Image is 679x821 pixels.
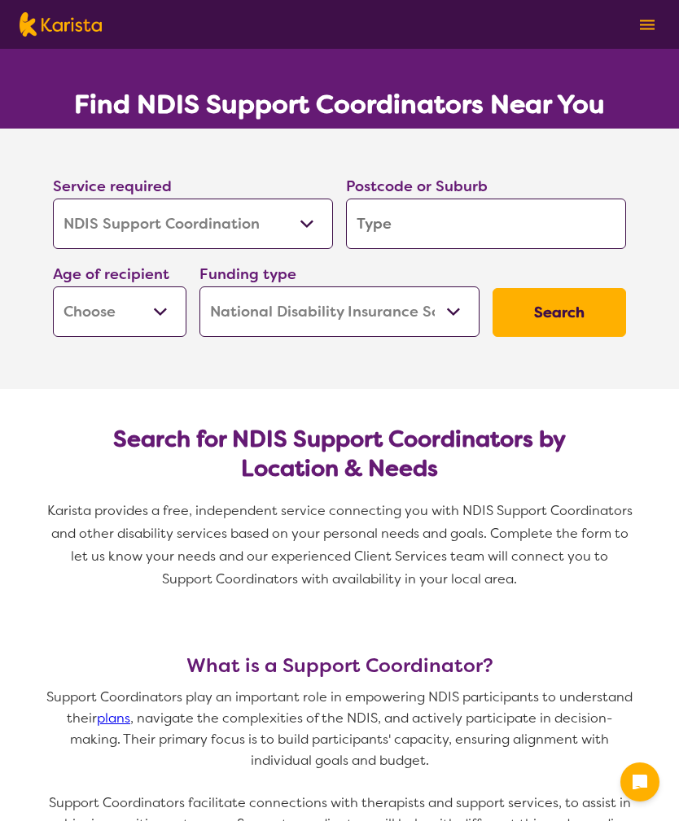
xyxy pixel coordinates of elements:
[20,12,102,37] img: Karista logo
[346,199,626,249] input: Type
[46,654,633,677] h3: What is a Support Coordinator?
[346,177,488,196] label: Postcode or Suburb
[53,177,172,196] label: Service required
[74,88,605,120] h1: Find NDIS Support Coordinators Near You
[640,20,655,30] img: menu
[47,502,636,587] span: Karista provides a free, independent service connecting you with NDIS Support Coordinators and ot...
[97,710,130,727] a: plans
[66,425,613,483] h2: Search for NDIS Support Coordinators by Location & Needs
[199,264,296,284] label: Funding type
[53,264,169,284] label: Age of recipient
[493,288,626,337] button: Search
[46,687,633,771] p: Support Coordinators play an important role in empowering NDIS participants to understand their ,...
